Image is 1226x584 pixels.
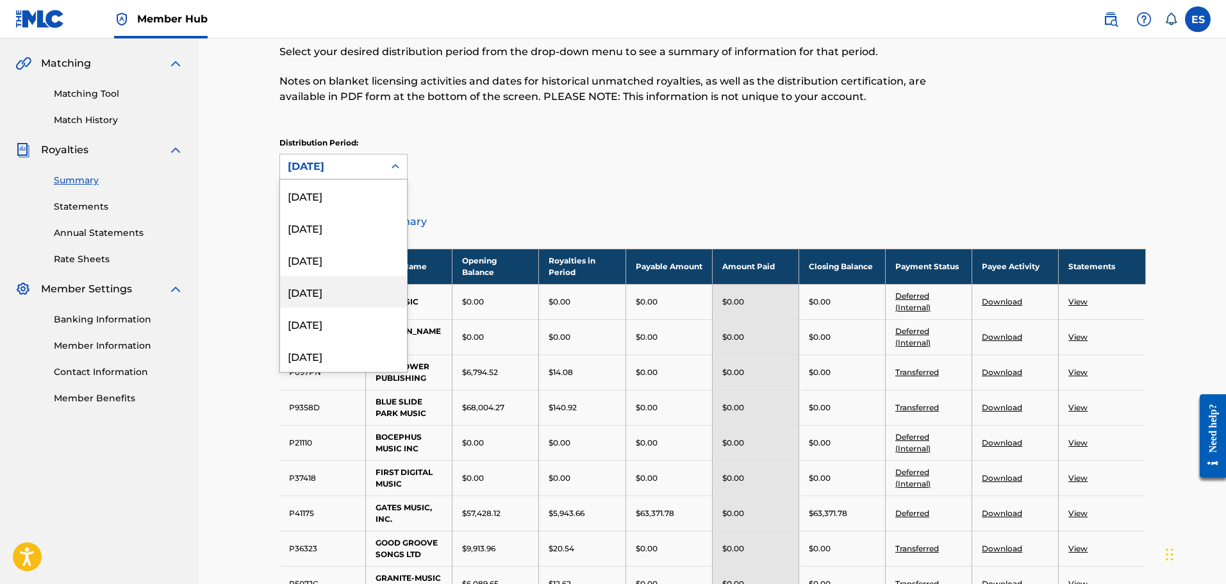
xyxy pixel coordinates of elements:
th: Payable Amount [625,249,712,284]
a: Deferred [895,508,929,518]
div: Notifications [1164,13,1177,26]
p: Select your desired distribution period from the drop-down menu to see a summary of information f... [279,44,947,60]
p: $0.00 [809,543,831,555]
span: Member Settings [41,281,132,297]
p: $6,794.52 [462,367,498,378]
img: Royalties [15,142,31,158]
div: Help [1131,6,1157,32]
th: Payee Name [366,249,452,284]
p: $0.00 [722,331,744,343]
a: Transferred [895,367,939,377]
td: P9358D [279,390,366,425]
p: $0.00 [462,331,484,343]
p: $20.54 [549,543,574,555]
p: $0.00 [636,331,658,343]
div: [DATE] [280,308,407,340]
p: $0.00 [722,508,744,519]
a: View [1068,403,1088,412]
div: [DATE] [280,212,407,244]
a: Deferred (Internal) [895,467,931,488]
p: $0.00 [722,296,744,308]
a: Transferred [895,544,939,553]
p: $0.00 [549,331,570,343]
img: expand [168,281,183,297]
p: $0.00 [636,437,658,449]
p: Distribution Period: [279,137,408,149]
div: [DATE] [288,159,376,174]
th: Opening Balance [452,249,539,284]
th: Payment Status [885,249,972,284]
p: $68,004.27 [462,402,504,413]
p: Notes on blanket licensing activities and dates for historical unmatched royalties, as well as th... [279,74,947,104]
div: [DATE] [280,276,407,308]
a: View [1068,367,1088,377]
a: View [1068,544,1088,553]
p: $9,913.96 [462,543,495,555]
td: GATES MUSIC, INC. [366,496,452,531]
div: [DATE] [280,244,407,276]
a: Deferred (Internal) [895,291,931,312]
p: $63,371.78 [809,508,847,519]
p: $0.00 [722,437,744,449]
th: Payee Activity [972,249,1059,284]
img: Matching [15,56,31,71]
a: Download [982,438,1022,447]
p: $0.00 [636,472,658,484]
p: $0.00 [722,367,744,378]
p: $0.00 [722,402,744,413]
th: Statements [1059,249,1145,284]
p: $5,943.66 [549,508,584,519]
a: Download [982,544,1022,553]
a: Match History [54,113,183,127]
a: Member Information [54,339,183,353]
div: Drag [1166,535,1173,574]
p: $0.00 [549,296,570,308]
p: $0.00 [462,437,484,449]
a: Rate Sheets [54,253,183,266]
a: View [1068,508,1088,518]
td: P41175 [279,496,366,531]
td: GOOD GROOVE SONGS LTD [366,531,452,566]
td: P36323 [279,531,366,566]
div: User Menu [1185,6,1211,32]
p: $0.00 [549,472,570,484]
img: Member Settings [15,281,31,297]
a: Annual Statements [54,226,183,240]
img: help [1136,12,1152,27]
a: Transferred [895,403,939,412]
a: Statements [54,200,183,213]
a: Public Search [1098,6,1123,32]
td: 360 MUSIC [366,284,452,319]
th: Closing Balance [799,249,885,284]
th: Amount Paid [712,249,799,284]
td: P21110 [279,425,366,460]
a: View [1068,332,1088,342]
a: Download [982,508,1022,518]
span: Member Hub [137,12,208,26]
p: $57,428.12 [462,508,501,519]
a: Download [982,332,1022,342]
a: View [1068,297,1088,306]
th: Royalties in Period [539,249,625,284]
div: [DATE] [280,179,407,212]
span: Matching [41,56,91,71]
p: $14.08 [549,367,573,378]
iframe: Chat Widget [1162,522,1226,584]
iframe: Resource Center [1190,384,1226,487]
td: FIRST DIGITAL MUSIC [366,460,452,496]
a: Summary [54,174,183,187]
img: search [1103,12,1118,27]
p: $0.00 [809,402,831,413]
a: Download [982,473,1022,483]
a: Member Benefits [54,392,183,405]
p: $0.00 [809,331,831,343]
a: Distribution Summary [279,206,1146,237]
td: BLUE SLIDE PARK MUSIC [366,390,452,425]
p: $0.00 [809,367,831,378]
p: $140.92 [549,402,577,413]
a: Banking Information [54,313,183,326]
a: Deferred (Internal) [895,432,931,453]
td: [PERSON_NAME] [366,319,452,355]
